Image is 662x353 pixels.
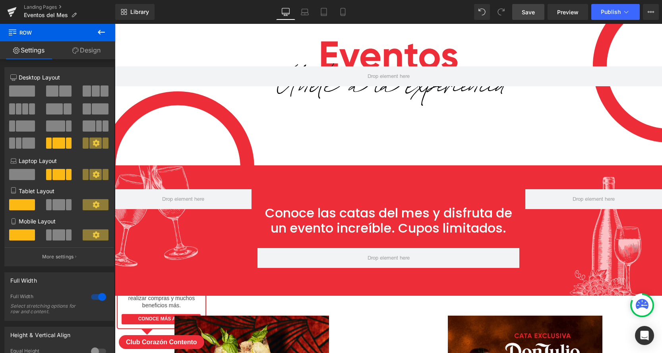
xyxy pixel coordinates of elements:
a: Desktop [276,4,295,20]
div: Select stretching options for row and content. [10,303,82,314]
button: More [643,4,659,20]
a: Tablet [314,4,333,20]
a: New Library [115,4,155,20]
button: Publish [591,4,640,20]
a: Preview [548,4,588,20]
p: Tablet Layout [10,187,108,195]
a: Mobile [333,4,352,20]
p: Laptop Layout [10,157,108,165]
div: Full Width [10,273,37,284]
p: Mobile Layout [10,217,108,225]
span: Publish [601,9,621,15]
p: Desktop Layout [10,73,108,81]
a: Design [58,41,115,59]
span: Save [522,8,535,16]
span: Preview [557,8,579,16]
a: Landing Pages [24,4,115,10]
div: Full Width [10,293,83,302]
div: Open Intercom Messenger [635,326,654,345]
button: Redo [493,4,509,20]
span: Library [130,8,149,16]
span: Row [8,24,87,41]
span: Conoce las catas del mes y disfruta de [150,180,397,198]
a: Laptop [295,4,314,20]
button: Undo [474,4,490,20]
p: More settings [42,253,74,260]
span: Eventos del Mes [24,12,68,18]
button: More settings [5,247,114,266]
div: Club Corazón Contento - opens a new dialog [4,311,89,325]
span: un evento increíble. Cupos limitados. [156,195,391,213]
div: Height & Vertical Align [10,327,70,338]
